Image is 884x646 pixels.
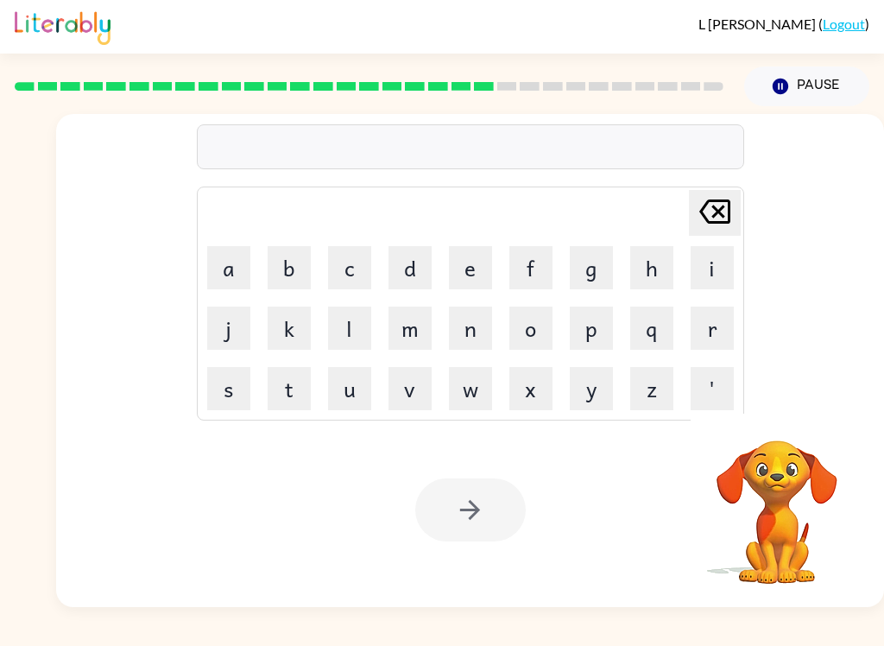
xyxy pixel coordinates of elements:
button: m [388,307,432,350]
button: y [570,367,613,410]
a: Logout [823,16,865,32]
button: k [268,307,311,350]
button: l [328,307,371,350]
div: ( ) [698,16,869,32]
button: r [691,307,734,350]
button: v [388,367,432,410]
button: c [328,246,371,289]
button: i [691,246,734,289]
img: Literably [15,7,110,45]
button: b [268,246,311,289]
button: Pause [744,66,869,106]
button: z [630,367,673,410]
button: f [509,246,552,289]
button: x [509,367,552,410]
video: Your browser must support playing .mp4 files to use Literably. Please try using another browser. [691,414,863,586]
button: t [268,367,311,410]
button: n [449,307,492,350]
button: u [328,367,371,410]
button: h [630,246,673,289]
button: q [630,307,673,350]
button: d [388,246,432,289]
button: o [509,307,552,350]
button: ' [691,367,734,410]
span: L [PERSON_NAME] [698,16,818,32]
button: p [570,307,613,350]
button: g [570,246,613,289]
button: w [449,367,492,410]
button: j [207,307,250,350]
button: a [207,246,250,289]
button: e [449,246,492,289]
button: s [207,367,250,410]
